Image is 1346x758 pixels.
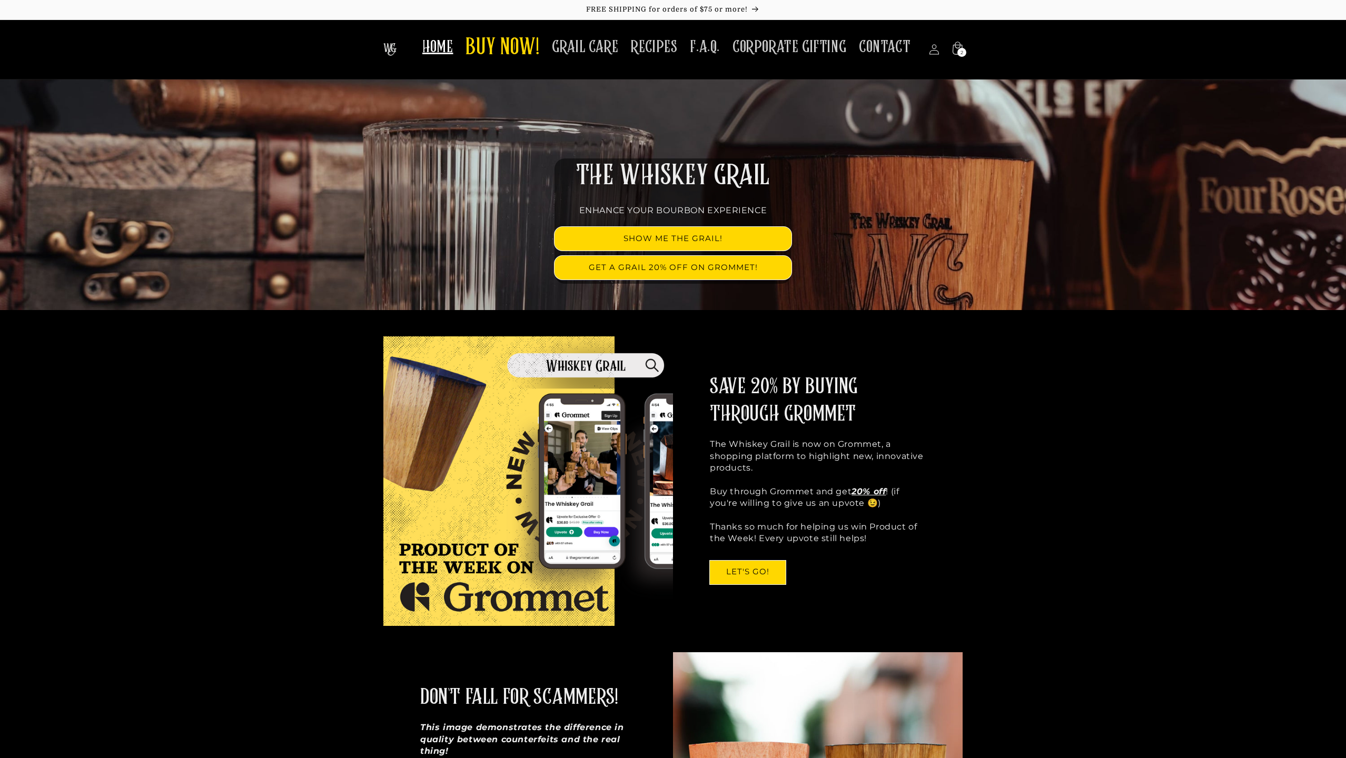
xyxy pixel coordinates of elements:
[383,43,397,56] img: The Whiskey Grail
[859,37,910,57] span: CONTACT
[710,373,926,428] h2: SAVE 20% BY BUYING THROUGH GROMMET
[710,438,926,545] p: The Whiskey Grail is now on Grommet, a shopping platform to highlight new, innovative products. B...
[579,205,767,215] span: ENHANCE YOUR BOURBON EXPERIENCE
[625,31,684,64] a: RECIPES
[710,561,786,584] a: LET'S GO!
[416,31,459,64] a: HOME
[546,31,625,64] a: GRAIL CARE
[852,486,886,496] strong: 20% off
[555,256,791,280] a: GET A GRAIL 20% OFF ON GROMMET!
[422,37,453,57] span: HOME
[576,162,770,189] span: THE WHISKEY GRAIL
[459,27,546,69] a: BUY NOW!
[552,37,618,57] span: GRAIL CARE
[961,48,964,57] span: 2
[555,227,791,251] a: SHOW ME THE GRAIL!
[853,31,917,64] a: CONTACT
[466,34,539,63] span: BUY NOW!
[420,684,618,711] h2: DON'T FALL FOR SCAMMERS!
[690,37,720,57] span: F.A.Q.
[420,722,624,756] strong: This image demonstrates the difference in quality between counterfeits and the real thing!
[733,37,846,57] span: CORPORATE GIFTING
[684,31,726,64] a: F.A.Q.
[631,37,677,57] span: RECIPES
[11,5,1335,14] p: FREE SHIPPING for orders of $75 or more!
[726,31,853,64] a: CORPORATE GIFTING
